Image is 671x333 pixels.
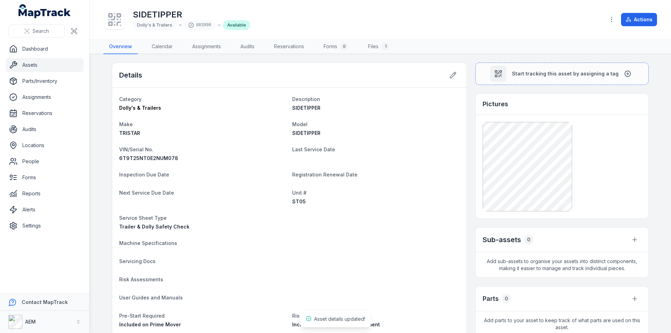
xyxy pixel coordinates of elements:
button: Actions [621,13,657,26]
span: Included on Truck Risk Assessment [292,321,380,327]
span: Add sub-assets to organise your assets into distinct components, making it easier to manage and t... [476,252,648,277]
a: Forms [6,171,84,184]
span: SIDETIPPER [292,105,320,111]
span: Service Sheet Type [119,215,167,221]
span: Model [292,121,308,127]
a: Locations [6,138,84,152]
a: MapTrack [19,4,71,18]
strong: Contact MapTrack [22,299,68,305]
span: Asset details updated! [314,316,365,322]
button: Start tracking this asset by assigning a tag [475,63,649,85]
h2: Sub-assets [483,235,521,245]
span: Trailer & Dolly Safety Check [119,224,189,230]
div: 1 [381,42,390,51]
h3: Parts [483,294,499,304]
a: Audits [235,39,260,54]
span: Dolly's & Trailers [137,22,172,28]
span: Start tracking this asset by assigning a tag [512,70,619,77]
span: Inspection Due Date [119,172,169,178]
a: Settings [6,219,84,233]
span: Last Service Date [292,146,335,152]
span: ST05 [292,198,306,204]
a: Reservations [268,39,310,54]
a: Files1 [362,39,395,54]
span: Next Service Due Date [119,190,174,196]
a: Reports [6,187,84,201]
span: Risk Assessments [119,276,163,282]
span: Unit # [292,190,306,196]
a: Audits [6,122,84,136]
a: Parts/Inventory [6,74,84,88]
span: Registration Renewal Date [292,172,358,178]
a: Reservations [6,106,84,120]
div: 0 [502,294,511,304]
span: Included on Prime Mover [119,321,181,327]
div: Available [223,20,250,30]
a: Alerts [6,203,84,217]
a: Overview [103,39,138,54]
span: User Guides and Manuals [119,295,183,301]
a: Assets [6,58,84,72]
button: Search [8,24,65,38]
span: Servicing Docs [119,258,156,264]
span: TRISTAR [119,130,140,136]
h3: Pictures [483,99,508,109]
a: Dashboard [6,42,84,56]
span: Make [119,121,133,127]
div: 0 [340,42,348,51]
h1: SIDETIPPER [133,9,250,20]
span: Machine Specifications [119,240,177,246]
a: Assignments [187,39,226,54]
span: Dolly's & Trailers [119,105,161,111]
h2: Details [119,70,142,80]
span: 6T9T25NT0E2NUM078 [119,155,178,161]
div: 0 [524,235,534,245]
a: Assignments [6,90,84,104]
span: Search [33,28,49,35]
a: Forms0 [318,39,354,54]
span: Category [119,96,142,102]
span: SIDETIPPER [292,130,320,136]
span: Risk Assessment needed? [292,313,356,319]
span: VIN/Serial No. [119,146,153,152]
strong: AEM [25,319,36,325]
span: Description [292,96,320,102]
span: Pre-Start Required [119,313,165,319]
a: Calendar [146,39,178,54]
a: People [6,154,84,168]
div: 883998 [184,20,215,30]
